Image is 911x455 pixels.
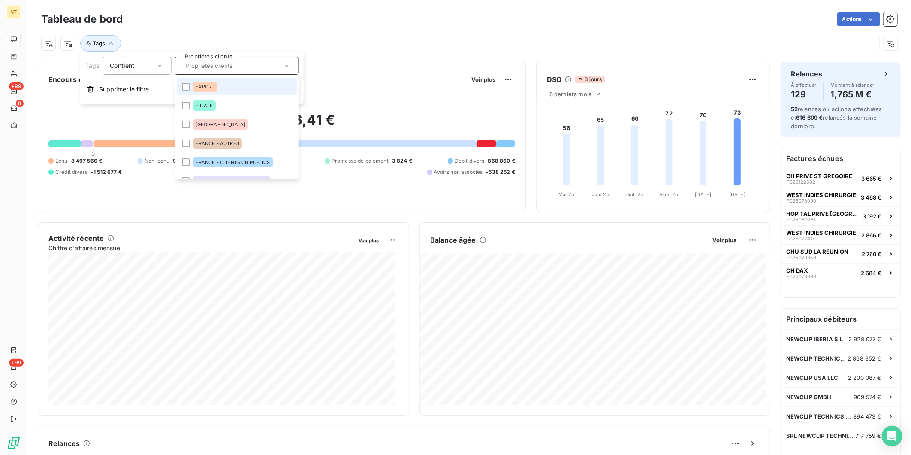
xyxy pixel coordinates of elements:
[882,426,902,446] div: Open Intercom Messenger
[110,62,134,69] span: Contient
[16,100,24,107] span: 8
[195,160,270,165] span: FRANCE - CLIENTS CH PUBLICS
[848,374,881,381] span: 2 200 087 €
[781,188,900,206] button: WEST INDIES CHIRURGIEFC250730903 468 €
[786,374,838,381] span: NEWCLIP USA LLC
[695,191,712,197] tspan: [DATE]
[791,88,817,101] h4: 129
[48,74,97,85] h6: Encours client
[781,309,900,329] h6: Principaux débiteurs
[195,84,214,89] span: EXPORT
[91,150,95,157] span: 0
[626,191,643,197] tspan: Juil. 25
[786,432,856,439] span: SRL NEWCLIP TECHNICS [GEOGRAPHIC_DATA]
[831,88,875,101] h4: 1,765 M €
[831,82,875,88] span: Montant à relancer
[786,210,859,217] span: HOPITAL PRIVE [GEOGRAPHIC_DATA]
[71,157,103,165] span: 8 497 566 €
[786,274,816,279] span: FC25073393
[854,394,881,400] span: 909 574 €
[488,157,515,165] span: 868 860 €
[781,244,900,263] button: CHU SUD LA REUNIONFC250708502 760 €
[549,91,591,97] span: 6 derniers mois
[791,82,817,88] span: À effectuer
[856,432,881,439] span: 717 759 €
[356,236,381,244] button: Voir plus
[786,255,816,260] span: FC25070850
[854,413,881,420] span: 894 473 €
[9,82,24,90] span: +99
[710,236,739,244] button: Voir plus
[430,235,476,245] h6: Balance âgée
[547,74,561,85] h6: DSO
[786,355,848,362] span: NEWCLIP TECHNICS AUSTRALIA PTY
[862,251,881,258] span: 2 760 €
[55,168,87,176] span: Crédit divers
[93,40,105,47] span: Tags
[592,191,609,197] tspan: Juin 25
[712,237,736,243] span: Voir plus
[469,76,498,83] button: Voir plus
[837,12,880,26] button: Actions
[80,35,121,52] button: Tags
[786,191,856,198] span: WEST INDIES CHIRURGIE
[48,438,80,449] h6: Relances
[861,194,881,201] span: 3 468 €
[48,112,515,137] h2: 17 575 206,41 €
[145,157,169,165] span: Non-échu
[786,179,815,185] span: FC23122682
[173,157,205,165] span: 9 338 365 €
[80,80,304,99] button: Supprimer le filtre
[195,122,245,127] span: [GEOGRAPHIC_DATA]
[861,175,881,182] span: 3 665 €
[558,191,574,197] tspan: Mai 25
[48,243,353,252] span: Chiffre d'affaires mensuel
[729,191,745,197] tspan: [DATE]
[786,413,854,420] span: NEWCLIP TECHNICS JAPAN KK
[41,12,123,27] h3: Tableau de bord
[332,157,389,165] span: Promesse de paiement
[791,69,822,79] h6: Relances
[786,267,808,274] span: CH DAX
[786,217,815,222] span: FC25080261
[786,248,848,255] span: CHU SUD LA REUNION
[48,233,104,243] h6: Activité récente
[786,236,814,241] span: FC25072417
[848,336,881,343] span: 2 928 077 €
[9,359,24,367] span: +99
[786,336,843,343] span: NEWCLIP IBERIA S.L
[781,263,900,282] button: CH DAXFC250733932 684 €
[791,106,798,112] span: 52
[781,148,900,169] h6: Factures échues
[85,62,100,69] span: Tags
[796,114,823,121] span: 616 699 €
[781,225,900,244] button: WEST INDIES CHIRURGIEFC250724172 866 €
[195,103,213,108] span: FILIALE
[455,157,485,165] span: Débit divers
[182,62,282,70] input: Propriétés clients
[91,168,122,176] span: -1 512 677 €
[486,168,516,176] span: -538 252 €
[791,106,882,130] span: relances ou actions effectuées et relancés la semaine dernière.
[786,173,852,179] span: CH PRIVE ST GREGOIRE
[786,394,832,400] span: NEWCLIP GMBH
[781,206,900,225] button: HOPITAL PRIVE [GEOGRAPHIC_DATA]FC250802613 192 €
[195,141,239,146] span: FRANCE - AUTRES
[781,169,900,188] button: CH PRIVE ST GREGOIREFC231226823 665 €
[392,157,412,165] span: 3 824 €
[7,436,21,450] img: Logo LeanPay
[861,270,881,276] span: 2 684 €
[786,198,816,203] span: FC25073090
[575,76,604,83] span: 3 jours
[848,355,881,362] span: 2 868 352 €
[359,237,379,243] span: Voir plus
[863,213,881,220] span: 3 192 €
[99,85,149,94] span: Supprimer le filtre
[660,191,679,197] tspan: Août 25
[434,168,483,176] span: Avoirs non associés
[471,76,495,83] span: Voir plus
[195,179,268,184] span: FRANCE - CLIENTS STANDARD
[786,229,856,236] span: WEST INDIES CHIRURGIE
[55,157,68,165] span: Échu
[861,232,881,239] span: 2 866 €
